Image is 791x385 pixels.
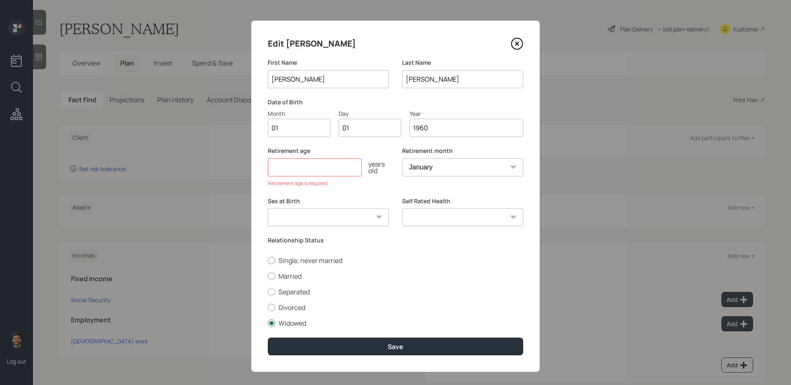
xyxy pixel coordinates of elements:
input: Year [410,119,523,137]
div: Year [410,109,523,118]
label: Sex at Birth [268,197,389,205]
label: Retirement age [268,147,389,155]
div: Retirement age is required [268,180,389,187]
div: years old [362,161,389,174]
label: Self Rated Health [402,197,523,205]
label: First Name [268,59,389,67]
input: Month [268,119,330,137]
label: Relationship Status [268,236,523,244]
label: Married [268,272,523,281]
input: Day [339,119,401,137]
label: Divorced [268,303,523,312]
label: Date of Birth [268,98,523,106]
label: Separated [268,287,523,296]
div: Month [268,109,330,118]
div: Save [388,342,403,351]
label: Last Name [402,59,523,67]
label: Retirement month [402,147,523,155]
div: Day [339,109,401,118]
label: Widowed [268,319,523,328]
h4: Edit [PERSON_NAME] [268,37,356,50]
label: Single, never married [268,256,523,265]
button: Save [268,338,523,355]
